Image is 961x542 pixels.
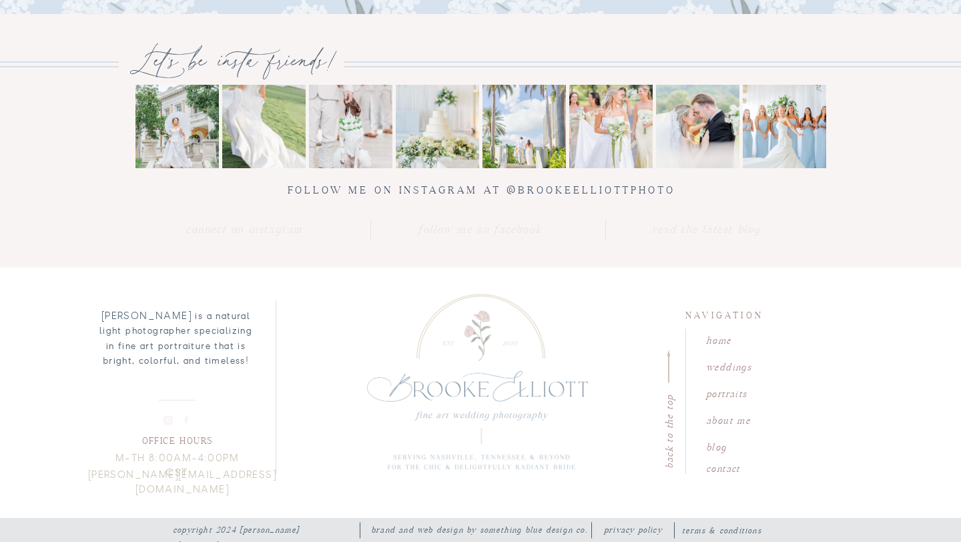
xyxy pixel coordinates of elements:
p: [PERSON_NAME] is a natural light photographer specializing in fine art portraiture that is bright... [96,309,256,410]
a: follow me on facebook [418,220,543,240]
a: about me [706,413,782,425]
img: Teaser for Connor and Ben’s wedding film!!😍 Currently editing their gallery and I constantly find... [743,85,826,168]
img: These hot days are reminding me of one of the hottest but most beautiful wedding days of 2024!! P... [483,85,566,168]
img: Who doesn’t love a blooper reel?!?!😂 Isaac outdid himself on this one! Enjoy 🤍🫶🏼 #nashvilleweddin... [222,85,306,168]
p: Navigation [685,307,761,320]
p: Let's be insta friends! [110,41,356,80]
a: Connect on instagram [182,220,306,240]
a: back to the top [661,392,674,469]
a: home [706,332,782,345]
a: contact [706,461,782,473]
a: privacy policy [599,523,667,536]
img: Why do I always see that high end photographers always have to be professional? Like duh…? But al... [656,85,739,168]
a: weddings [706,359,782,372]
a: blog [706,439,782,452]
img: Fancy gave main character energy all day, and none of us were upset about it☺️ [309,85,392,168]
a: [PERSON_NAME][EMAIL_ADDRESS][DOMAIN_NAME] [86,468,278,488]
img: The most beautiful coastal wedding day in small town Alabama. Words cannot begin to describe the ... [396,85,479,168]
p: office hours [133,433,222,445]
nav: brand and web design by something blue design co. [371,523,591,536]
p: Follow me on instagram at @brookeelliottphoto [270,182,692,202]
p: M-TH 8:00AM-4:00PM CST [103,451,251,471]
img: The best candid moment of Sarah and Jack’s wedding🤣 Being a wife is such a rewarding experience e... [569,85,653,168]
a: COPYRIGHT 2024 [PERSON_NAME] photography [173,523,353,536]
img: A moment for the bride..🤍 Days 1 and 2 at this Colorado retreat have been so life giving, inspira... [135,85,219,168]
a: portraits [706,386,782,398]
a: read the latest blog [644,220,768,240]
a: terms & conditions [669,524,775,537]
